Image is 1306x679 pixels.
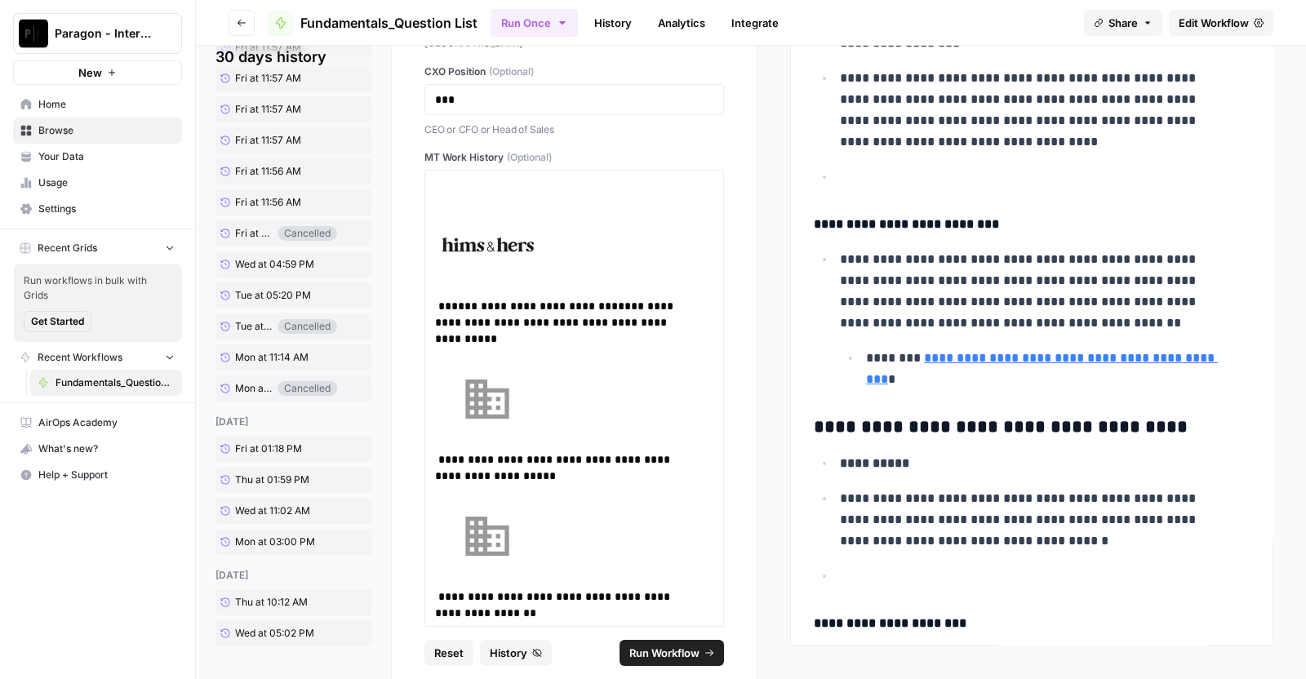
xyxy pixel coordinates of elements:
div: [DATE] [215,415,371,429]
h2: 30 days history [215,46,371,69]
button: Run Workflow [620,640,724,666]
span: Fri at 11:56 AM [235,226,273,241]
span: Tue at 05:20 PM [235,288,311,303]
span: History [490,645,527,661]
a: Wed at 11:02 AM [215,498,337,524]
span: Thu at 01:59 PM [235,473,309,487]
span: Fundamentals_Question List [300,13,478,33]
span: Home [38,97,175,112]
a: Fri at 11:56 AM [215,221,278,246]
button: Help + Support [13,462,182,488]
a: Fundamentals_Question List [268,10,478,36]
button: Run Once [491,9,578,37]
a: Fundamentals_Question List [30,370,182,396]
a: Analytics [648,10,715,36]
span: Settings [38,202,175,216]
button: New [13,60,182,85]
span: Mon at 11:14 AM [235,350,309,365]
a: Mon at 03:00 PM [215,529,337,555]
span: Thu at 10:12 AM [235,595,308,610]
p: CEO or CFO or Head of Sales [424,122,724,138]
button: Reset [424,640,473,666]
span: Mon at 03:00 PM [235,535,315,549]
a: Thu at 10:12 AM [215,589,337,615]
span: Recent Workflows [38,350,122,365]
span: Get Started [31,314,84,329]
span: Tue at 02:19 PM [235,319,273,334]
a: History [584,10,642,36]
button: Share [1084,10,1162,36]
button: Workspace: Paragon - Internal Usage [13,13,182,54]
button: What's new? [13,436,182,462]
label: MT Work History [424,150,724,165]
a: Mon at 11:14 AM [215,344,337,371]
a: Browse [13,118,182,144]
span: Run Workflow [629,645,700,661]
img: Paragon - Internal Usage Logo [19,19,48,48]
a: Fri at 11:57 AM [215,127,337,153]
span: New [78,64,102,81]
a: Tue at 02:19 PM [215,314,278,339]
span: Wed at 11:02 AM [235,504,310,518]
a: Fri at 11:56 AM [215,158,337,184]
span: Fundamentals_Question List [56,375,175,390]
a: Thu at 01:59 PM [215,467,337,493]
a: Wed at 05:02 PM [215,620,337,646]
span: Paragon - Internal Usage [55,25,153,42]
button: Recent Workflows [13,345,182,370]
span: Edit Workflow [1179,15,1249,31]
span: Fri at 11:57 AM [235,133,301,148]
span: Reset [434,645,464,661]
span: Fri at 11:56 AM [235,195,301,210]
div: Cancelled [278,319,337,334]
span: Fri at 11:56 AM [235,164,301,179]
a: Usage [13,170,182,196]
span: (Optional) [489,64,534,79]
div: Cancelled [278,381,337,396]
span: Fri at 11:57 AM [235,71,301,86]
a: Tue at 05:20 PM [215,282,337,308]
span: Browse [38,123,175,138]
a: Your Data [13,144,182,170]
a: Fri at 01:18 PM [215,436,337,462]
a: Mon at 11:06 AM [215,376,278,401]
div: What's new? [14,437,181,461]
span: Wed at 05:02 PM [235,626,314,641]
a: Fri at 11:57 AM [215,96,337,122]
a: Fri at 11:56 AM [215,189,337,215]
img: 119636 [435,484,540,588]
a: Edit Workflow [1169,10,1273,36]
label: CXO Position [424,64,724,79]
a: Settings [13,196,182,222]
span: AirOps Academy [38,415,175,430]
span: Run workflows in bulk with Grids [24,273,172,303]
div: [DATE] [215,568,371,583]
span: Fri at 01:18 PM [235,442,302,456]
a: Fri at 11:57 AM [215,65,337,91]
span: (Optional) [507,150,552,165]
button: Recent Grids [13,236,182,260]
img: 119619 [435,347,540,451]
span: Recent Grids [38,241,97,255]
span: Wed at 04:59 PM [235,257,314,272]
span: Help + Support [38,468,175,482]
a: Wed at 04:59 PM [215,251,337,277]
div: Cancelled [278,226,337,241]
span: Share [1108,15,1138,31]
a: Home [13,91,182,118]
span: Fri at 11:57 AM [235,102,301,117]
button: Get Started [24,311,91,332]
span: Your Data [38,149,175,164]
span: Usage [38,175,175,190]
a: Integrate [722,10,788,36]
span: Mon at 11:06 AM [235,381,273,396]
button: History [480,640,552,666]
a: AirOps Academy [13,410,182,436]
